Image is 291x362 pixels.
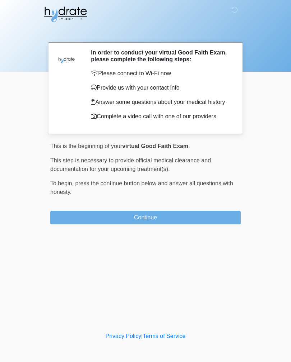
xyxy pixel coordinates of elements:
[91,49,230,63] h2: In order to conduct your virtual Good Faith Exam, please complete the following steps:
[50,143,122,149] span: This is the beginning of your
[91,84,230,92] p: Provide us with your contact info
[56,49,77,71] img: Agent Avatar
[143,333,185,339] a: Terms of Service
[188,143,190,149] span: .
[141,333,143,339] a: |
[50,211,241,224] button: Continue
[50,180,75,186] span: To begin,
[50,157,211,172] span: This step is necessary to provide official medical clearance and documentation for your upcoming ...
[106,333,142,339] a: Privacy Policy
[91,69,230,78] p: Please connect to Wi-Fi now
[91,98,230,106] p: Answer some questions about your medical history
[45,26,246,39] h1: ‎ ‎ ‎
[91,112,230,121] p: Complete a video call with one of our providers
[122,143,188,149] strong: virtual Good Faith Exam
[43,5,88,23] img: Hydrate IV Bar - Fort Collins Logo
[50,180,233,195] span: press the continue button below and answer all questions with honesty.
